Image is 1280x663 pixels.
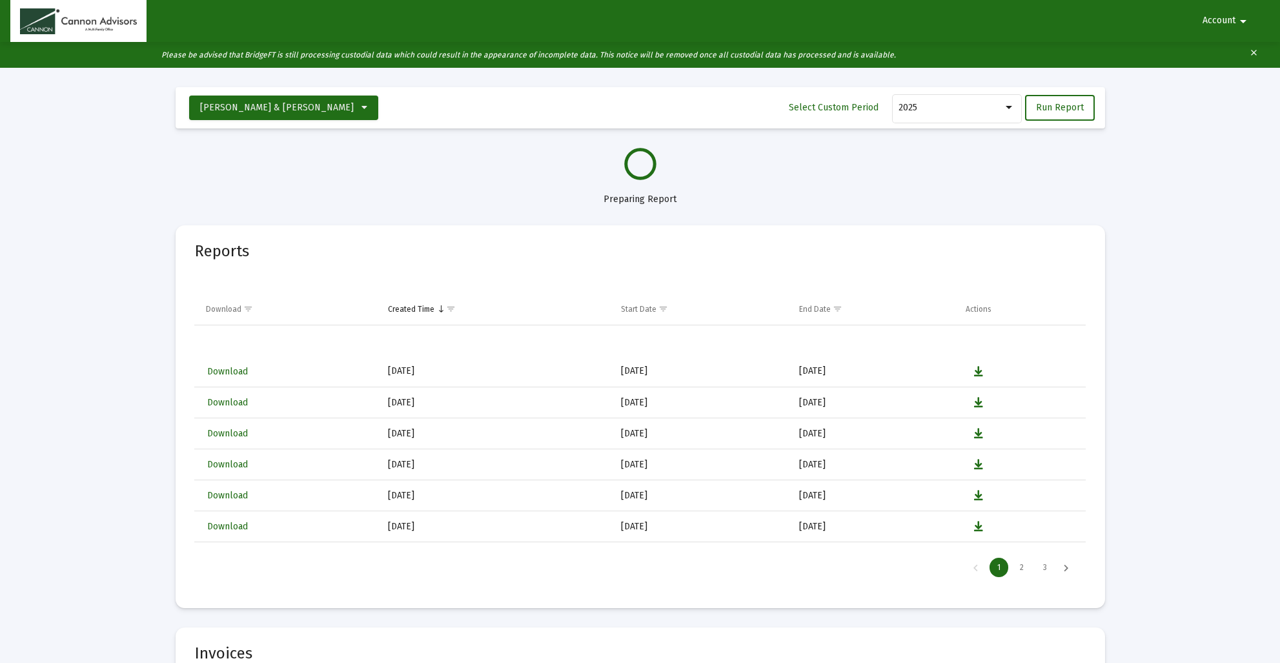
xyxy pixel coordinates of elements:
[176,180,1105,206] div: Preparing Report
[388,489,603,502] div: [DATE]
[1012,558,1031,577] div: Page 2
[1055,558,1077,577] div: Next Page
[388,427,603,440] div: [DATE]
[388,458,603,471] div: [DATE]
[194,294,379,325] td: Column Download
[388,396,603,409] div: [DATE]
[966,304,991,314] div: Actions
[833,304,842,314] span: Show filter options for column 'End Date'
[658,304,668,314] span: Show filter options for column 'Start Date'
[789,102,879,113] span: Select Custom Period
[1025,95,1095,121] button: Run Report
[195,245,249,258] mat-card-title: Reports
[612,356,789,387] td: [DATE]
[207,521,248,532] span: Download
[161,50,896,59] i: Please be advised that BridgeFT is still processing custodial data which could result in the appe...
[20,8,137,34] img: Dashboard
[1036,102,1084,113] span: Run Report
[612,511,789,542] td: [DATE]
[612,449,789,480] td: [DATE]
[965,558,986,577] div: Previous Page
[1035,558,1055,577] div: Page 3
[799,304,831,314] div: End Date
[790,356,957,387] td: [DATE]
[388,520,603,533] div: [DATE]
[612,387,789,418] td: [DATE]
[195,647,252,660] mat-card-title: Invoices
[790,294,957,325] td: Column End Date
[207,366,248,377] span: Download
[790,542,957,573] td: [DATE]
[790,480,957,511] td: [DATE]
[790,418,957,449] td: [DATE]
[1235,8,1251,34] mat-icon: arrow_drop_down
[1249,45,1259,65] mat-icon: clear
[790,387,957,418] td: [DATE]
[612,418,789,449] td: [DATE]
[790,449,957,480] td: [DATE]
[388,304,434,314] div: Created Time
[388,365,603,378] div: [DATE]
[1203,15,1235,26] span: Account
[207,428,248,439] span: Download
[194,549,1085,586] div: Page Navigation
[200,102,354,113] span: [PERSON_NAME] & [PERSON_NAME]
[612,294,789,325] td: Column Start Date
[189,96,378,120] button: [PERSON_NAME] & [PERSON_NAME]
[207,459,248,470] span: Download
[790,511,957,542] td: [DATE]
[446,304,456,314] span: Show filter options for column 'Created Time'
[899,102,917,113] span: 2025
[957,294,1086,325] td: Column Actions
[990,558,1008,577] div: Page 1
[207,490,248,501] span: Download
[207,397,248,408] span: Download
[621,304,656,314] div: Start Date
[243,304,253,314] span: Show filter options for column 'Download'
[612,480,789,511] td: [DATE]
[1187,8,1266,34] button: Account
[379,294,612,325] td: Column Created Time
[194,263,1085,586] div: Data grid
[612,542,789,573] td: [DATE]
[206,304,241,314] div: Download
